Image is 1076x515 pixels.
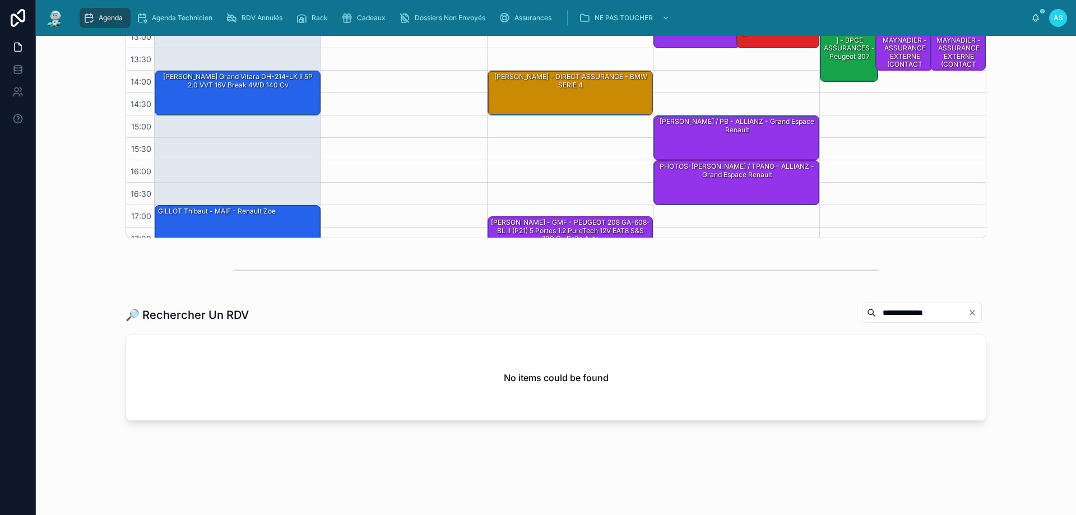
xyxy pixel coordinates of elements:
[128,166,154,176] span: 16:00
[338,8,393,28] a: Cadeaux
[242,13,282,22] span: RDV Annulés
[820,26,878,81] div: [PERSON_NAME] - BPCE ASSURANCES - Peugeot 307
[128,32,154,41] span: 13:00
[656,117,818,135] div: [PERSON_NAME] / PB - ALLIANZ - Grand espace Renault
[968,308,981,317] button: Clear
[80,8,131,28] a: Agenda
[933,27,985,77] div: BATIMPRO - MAYNADIER - ASSURANCE EXTERNE (CONTACT DIRECT) -
[876,26,933,70] div: BATIMPRO - MAYNADIER - ASSURANCE EXTERNE (CONTACT DIRECT) -
[415,13,485,22] span: Dossiers Non Envoyés
[293,8,336,28] a: Rack
[490,217,652,244] div: [PERSON_NAME] - GMF - PEUGEOT 208 GA-608-BL II (P21) 5 Portes 1.2 PureTech 12V EAT8 S&S 100 cv Bo...
[155,206,320,249] div: GILLOT Thibaut - MAIF - Renault Zoe
[654,161,819,205] div: PHOTOS-[PERSON_NAME] / TPANO - ALLIANZ - Grand espace Renault
[822,27,877,62] div: [PERSON_NAME] - BPCE ASSURANCES - Peugeot 307
[504,371,609,384] h2: No items could be found
[128,144,154,154] span: 15:30
[128,54,154,64] span: 13:30
[878,27,933,77] div: BATIMPRO - MAYNADIER - ASSURANCE EXTERNE (CONTACT DIRECT) -
[312,13,328,22] span: Rack
[128,211,154,221] span: 17:00
[495,8,559,28] a: Assurances
[488,71,653,115] div: [PERSON_NAME] - DIRECT ASSURANCE - BMW SERIE 4
[222,8,290,28] a: RDV Annulés
[654,116,819,160] div: [PERSON_NAME] / PB - ALLIANZ - Grand espace Renault
[128,77,154,86] span: 14:00
[45,9,65,27] img: App logo
[488,217,653,249] div: [PERSON_NAME] - GMF - PEUGEOT 208 GA-608-BL II (P21) 5 Portes 1.2 PureTech 12V EAT8 S&S 100 cv Bo...
[128,122,154,131] span: 15:00
[99,13,123,22] span: Agenda
[157,206,277,216] div: GILLOT Thibaut - MAIF - Renault Zoe
[595,13,653,22] span: NE PAS TOUCHER
[157,72,319,90] div: [PERSON_NAME] Grand Vitara DH-214-LK II 5P 2.0 VVT 16V Break 4WD 140 cv
[1054,13,1063,22] span: AS
[656,161,818,180] div: PHOTOS-[PERSON_NAME] / TPANO - ALLIANZ - Grand espace Renault
[931,26,985,70] div: BATIMPRO - MAYNADIER - ASSURANCE EXTERNE (CONTACT DIRECT) -
[133,8,220,28] a: Agenda Technicien
[128,99,154,109] span: 14:30
[152,13,212,22] span: Agenda Technicien
[396,8,493,28] a: Dossiers Non Envoyés
[737,26,819,48] div: 🕒 RÉUNION - -
[490,72,652,90] div: [PERSON_NAME] - DIRECT ASSURANCE - BMW SERIE 4
[357,13,386,22] span: Cadeaux
[74,6,1031,30] div: scrollable content
[576,8,675,28] a: NE PAS TOUCHER
[126,307,249,323] h1: 🔎 Rechercher Un RDV
[155,71,320,115] div: [PERSON_NAME] Grand Vitara DH-214-LK II 5P 2.0 VVT 16V Break 4WD 140 cv
[514,13,551,22] span: Assurances
[128,189,154,198] span: 16:30
[128,234,154,243] span: 17:30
